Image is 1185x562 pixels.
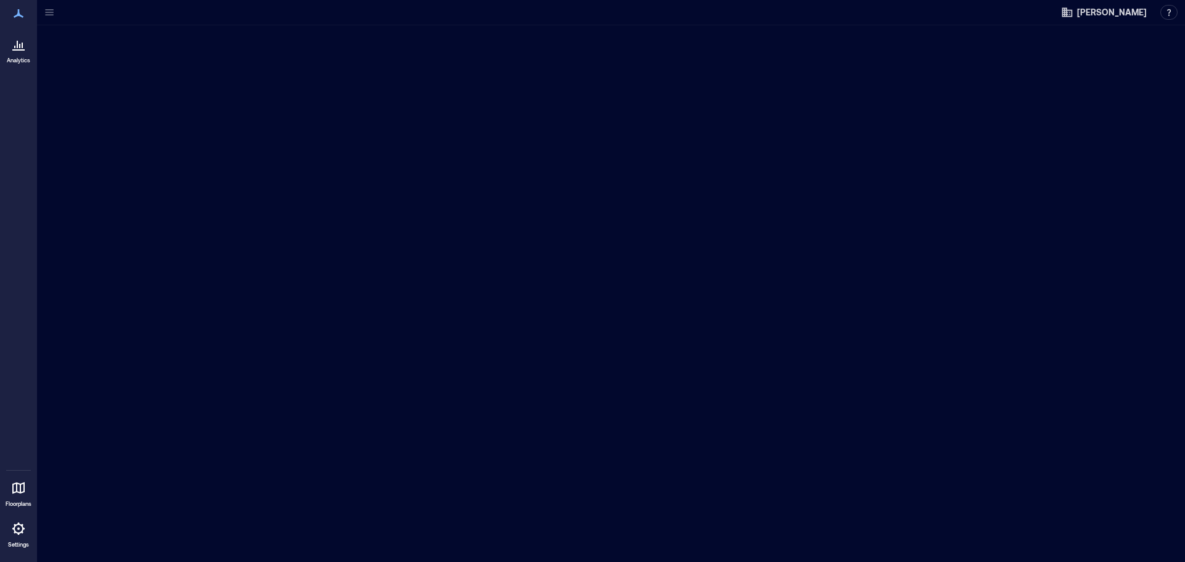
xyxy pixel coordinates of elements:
p: Analytics [7,57,30,64]
button: [PERSON_NAME] [1057,2,1150,22]
p: Floorplans [6,500,31,508]
a: Analytics [3,30,34,68]
a: Settings [4,514,33,552]
span: [PERSON_NAME] [1077,6,1147,19]
p: Settings [8,541,29,548]
a: Floorplans [2,473,35,511]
